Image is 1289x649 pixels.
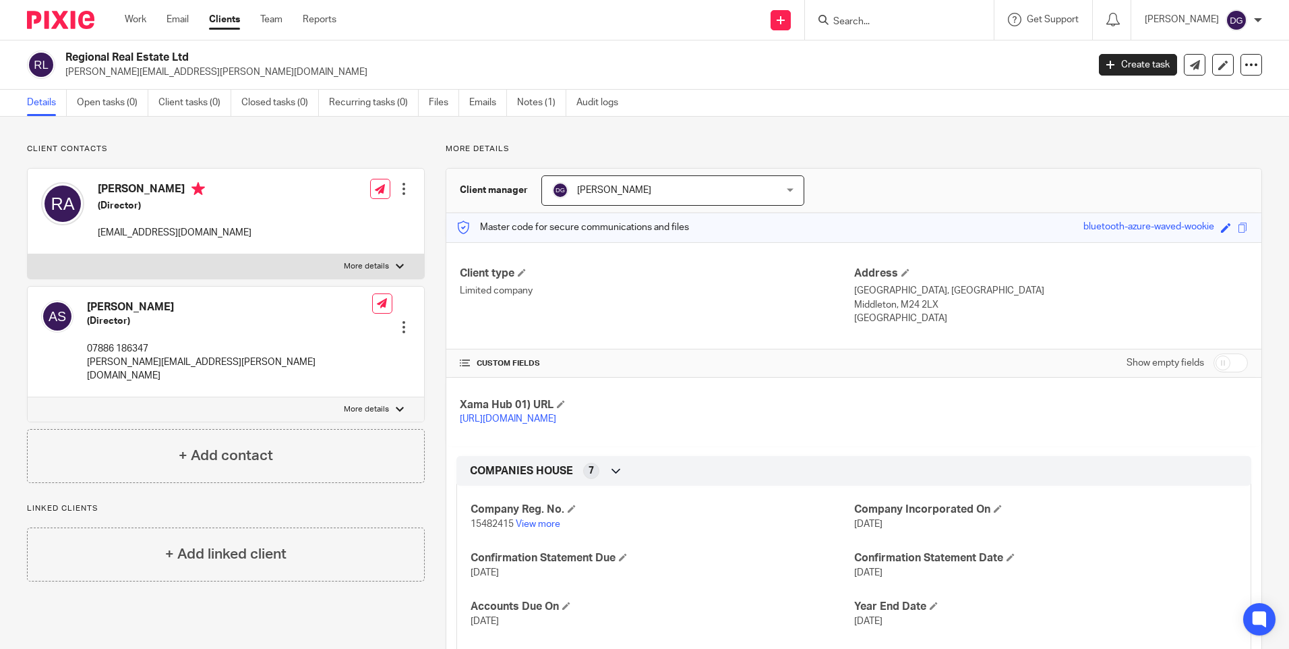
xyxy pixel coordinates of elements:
p: [PERSON_NAME][EMAIL_ADDRESS][PERSON_NAME][DOMAIN_NAME] [87,356,372,383]
a: Notes (1) [517,90,566,116]
a: Create task [1099,54,1177,76]
div: bluetooth-azure-waved-wookie [1083,220,1214,235]
p: Master code for secure communications and files [456,221,689,234]
a: Emails [469,90,507,116]
p: [PERSON_NAME] [1145,13,1219,26]
span: COMPANIES HOUSE [470,464,573,478]
a: Reports [303,13,336,26]
span: [DATE] [471,568,499,577]
span: 7 [589,464,594,478]
span: 15482415 [471,519,514,529]
h4: Client type [460,266,853,281]
img: svg%3E [41,300,73,333]
img: svg%3E [1226,9,1247,31]
p: 07886 186347 [87,342,372,356]
a: Recurring tasks (0) [329,90,419,116]
h4: Year End Date [854,600,1237,614]
p: More details [344,404,389,415]
h4: Xama Hub 01) URL [460,398,853,412]
h4: Confirmation Statement Due [471,551,853,565]
img: svg%3E [552,182,568,198]
h5: (Director) [87,314,372,328]
p: [EMAIL_ADDRESS][DOMAIN_NAME] [98,226,251,239]
p: More details [344,261,389,272]
a: Audit logs [576,90,628,116]
h4: + Add linked client [165,544,287,565]
p: More details [446,144,1262,154]
input: Search [832,16,953,28]
a: [URL][DOMAIN_NAME] [460,414,556,424]
a: Work [125,13,146,26]
span: [DATE] [854,568,882,577]
h4: CUSTOM FIELDS [460,358,853,369]
h5: (Director) [98,199,251,213]
p: Client contacts [27,144,425,154]
i: Primary [191,182,205,196]
h4: Address [854,266,1248,281]
h4: [PERSON_NAME] [87,300,372,314]
img: Pixie [27,11,94,29]
h4: Company Incorporated On [854,503,1237,517]
label: Show empty fields [1127,356,1204,370]
a: Details [27,90,67,116]
p: Middleton, M24 2LX [854,298,1248,312]
span: [DATE] [854,617,882,626]
a: Open tasks (0) [77,90,148,116]
span: [DATE] [471,617,499,626]
p: [GEOGRAPHIC_DATA], [GEOGRAPHIC_DATA] [854,284,1248,298]
p: Linked clients [27,503,425,514]
p: [GEOGRAPHIC_DATA] [854,312,1248,325]
h4: Accounts Due On [471,600,853,614]
a: Email [167,13,189,26]
h4: Confirmation Statement Date [854,551,1237,565]
span: [PERSON_NAME] [577,186,651,195]
span: [DATE] [854,519,882,529]
h4: + Add contact [179,445,273,466]
p: Limited company [460,284,853,298]
img: svg%3E [41,182,84,225]
h2: Regional Real Estate Ltd [65,51,876,65]
a: Team [260,13,282,26]
a: Clients [209,13,240,26]
span: Get Support [1027,15,1079,24]
p: [PERSON_NAME][EMAIL_ADDRESS][PERSON_NAME][DOMAIN_NAME] [65,65,1079,79]
a: View more [516,519,560,529]
a: Files [429,90,459,116]
a: Client tasks (0) [158,90,231,116]
h3: Client manager [460,184,528,197]
img: svg%3E [27,51,55,79]
a: Closed tasks (0) [241,90,319,116]
h4: [PERSON_NAME] [98,182,251,199]
h4: Company Reg. No. [471,503,853,517]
